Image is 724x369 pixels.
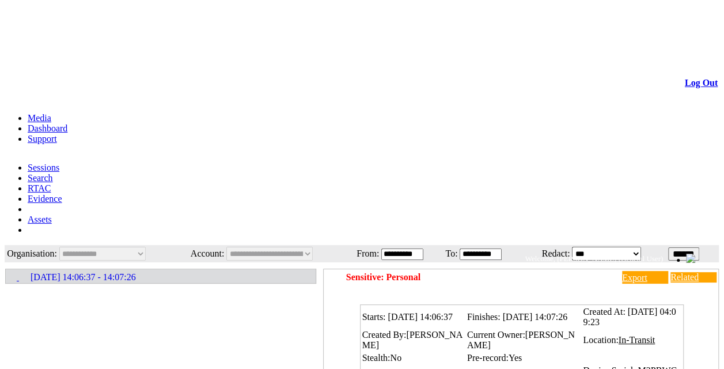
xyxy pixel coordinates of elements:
[348,246,380,261] td: From:
[28,214,52,224] a: Assets
[670,272,717,283] a: Related
[346,270,600,284] td: Sensitive: Personal
[362,329,465,351] td: Created By:
[6,246,58,261] td: Organisation:
[503,312,567,322] span: [DATE] 14:07:26
[525,254,663,263] span: Welcome, [PERSON_NAME] (General User)
[362,352,465,364] td: Stealth:
[685,78,718,88] a: Log Out
[6,270,315,283] a: [DATE] 14:06:37 - 14:07:26
[28,113,51,123] a: Media
[440,246,458,261] td: To:
[28,163,59,172] a: Sessions
[31,272,136,283] span: [DATE] 14:06:37 - 14:07:26
[518,246,570,261] td: Redact:
[362,312,386,322] span: Starts:
[28,123,67,133] a: Dashboard
[178,246,225,261] td: Account:
[28,194,62,204] a: Evidence
[583,307,625,317] span: Created At:
[28,134,57,144] a: Support
[509,353,522,363] span: Yes
[28,183,51,193] a: RTAC
[686,254,695,263] img: bell24.png
[28,173,53,183] a: Search
[390,353,401,363] span: No
[583,307,676,327] span: [DATE] 04:09:23
[619,335,655,345] span: In-Transit
[467,312,501,322] span: Finishes:
[467,352,581,364] td: Pre-record:
[467,329,581,351] td: Current Owner:
[582,329,681,351] td: Location:
[362,330,463,350] span: [PERSON_NAME]
[622,271,668,284] a: Export
[388,312,452,322] span: [DATE] 14:06:37
[467,330,575,350] span: [PERSON_NAME]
